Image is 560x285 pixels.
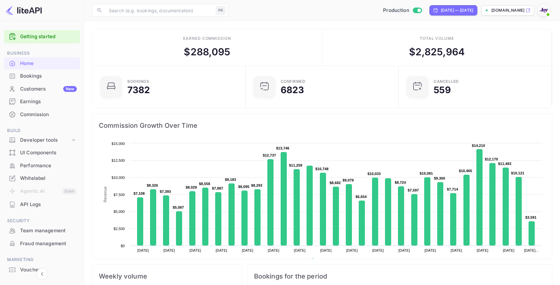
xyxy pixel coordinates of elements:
div: Home [4,57,80,70]
span: Bookings for the period [254,271,545,281]
text: $0 [121,244,125,248]
div: Confirmed [281,80,306,83]
text: $8,558 [199,182,210,186]
text: $11,483 [498,162,511,166]
a: Bookings [4,70,80,82]
div: CANCELLED [434,80,459,83]
text: $11,259 [289,163,302,167]
span: Production [383,7,409,14]
div: Earned commission [183,36,231,41]
div: Bookings [127,80,149,83]
div: Click to change the date range period [429,5,477,16]
div: Home [20,60,77,67]
div: Bookings [4,70,80,82]
div: Vouchers [20,266,77,274]
text: $12,737 [263,153,276,157]
a: Earnings [4,95,80,107]
text: $8,095 [238,185,250,189]
span: Commission Growth Over Time [99,120,545,131]
text: [DATE] [320,248,332,252]
div: API Logs [4,198,80,211]
text: Revenue [317,258,333,263]
div: Switch to Sandbox mode [380,7,424,14]
img: LiteAPI logo [5,5,42,16]
text: $12,500 [111,159,125,162]
div: Commission [4,108,80,121]
a: UI Components [4,147,80,159]
div: Vouchers [4,264,80,276]
a: Team management [4,225,80,236]
text: $7,597 [408,188,419,192]
text: [DATE] [190,248,201,252]
text: $8,293 [251,183,262,187]
text: $6,654 [356,195,367,199]
text: [DATE] [477,248,488,252]
span: Security [4,217,80,225]
div: Earnings [20,98,77,105]
div: ⌘K [216,6,226,15]
text: $9,360 [434,176,445,180]
text: $3,591 [525,215,537,219]
img: With Joy [539,5,549,16]
div: [DATE] — [DATE] [441,7,473,13]
text: $12,170 [485,157,498,161]
div: Bookings [20,72,77,80]
span: Marketing [4,256,80,263]
text: $13,746 [276,146,289,150]
div: Developer tools [4,135,80,146]
a: Home [4,57,80,69]
span: Weekly volume [99,271,235,281]
text: $10,000 [111,176,125,180]
div: Commission [20,111,77,118]
div: New [63,86,77,92]
text: $7,714 [447,187,458,191]
div: Getting started [4,30,80,43]
text: $10,081 [420,171,433,175]
p: [DOMAIN_NAME] [491,7,524,13]
text: [DATE] [372,248,384,252]
text: [DATE] [163,248,175,252]
text: $8,724 [395,181,406,184]
div: Developer tools [20,137,70,144]
a: Fraud management [4,237,80,249]
text: $7,887 [212,186,223,190]
text: $9,079 [343,178,354,182]
div: $ 2,825,964 [409,45,465,59]
div: Team management [20,227,77,235]
text: $14,210 [472,144,485,148]
span: Business [4,50,80,57]
text: [DATE] [294,248,306,252]
div: 7382 [127,85,150,94]
text: [DATE] [242,248,253,252]
div: 559 [434,85,450,94]
a: CustomersNew [4,83,80,95]
a: Getting started [20,33,77,40]
div: CustomersNew [4,83,80,95]
text: [DATE]… [524,248,539,252]
text: $10,033 [367,172,381,176]
text: $7,108 [134,192,145,195]
text: $9,183 [225,178,236,181]
text: $15,000 [111,142,125,146]
text: $8,029 [186,185,197,189]
input: Search (e.g. bookings, documentation) [105,4,213,17]
text: $8,326 [147,183,158,187]
text: [DATE] [137,248,149,252]
div: Customers [20,85,77,93]
div: $ 288,095 [184,45,230,59]
div: API Logs [20,201,77,208]
text: [DATE] [268,248,280,252]
div: Performance [4,159,80,172]
div: Fraud management [20,240,77,247]
text: $10,121 [511,171,524,175]
text: [DATE] [425,248,436,252]
text: [DATE] [216,248,227,252]
a: Whitelabel [4,172,80,184]
div: Performance [20,162,77,170]
text: [DATE] [346,248,358,252]
div: Whitelabel [4,172,80,185]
